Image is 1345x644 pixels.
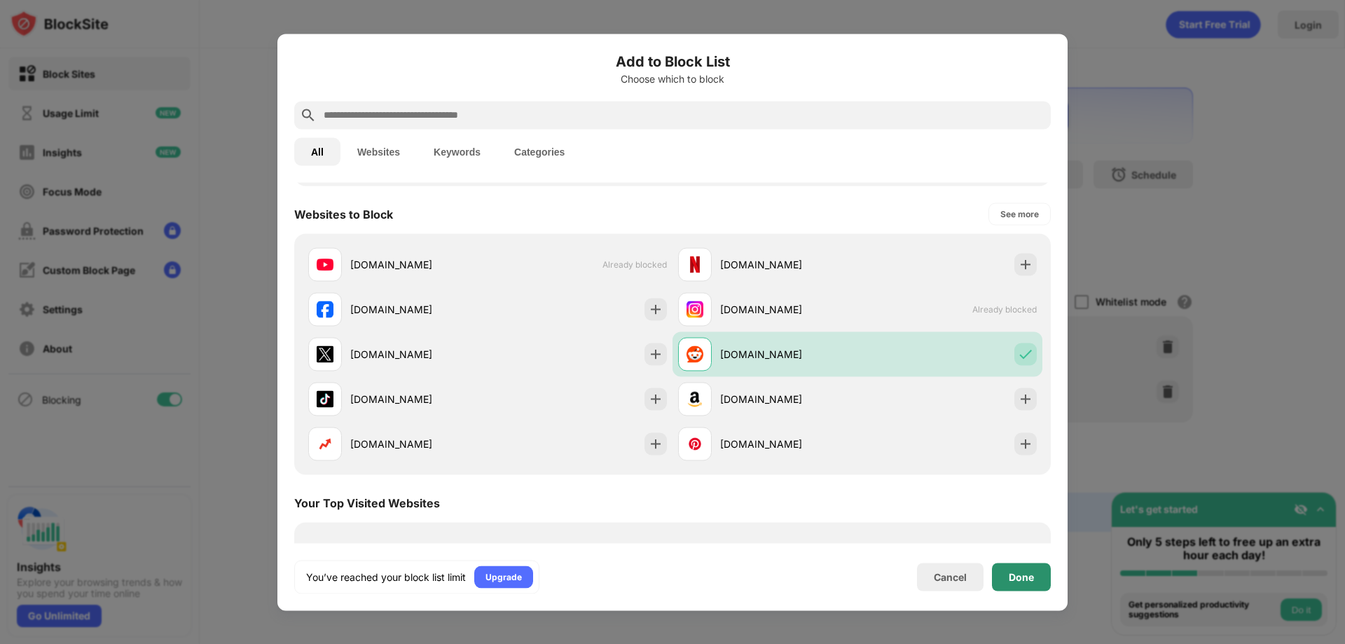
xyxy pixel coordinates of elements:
[350,302,488,317] div: [DOMAIN_NAME]
[350,437,488,451] div: [DOMAIN_NAME]
[687,345,703,362] img: favicons
[300,107,317,123] img: search.svg
[350,347,488,362] div: [DOMAIN_NAME]
[602,259,667,270] span: Already blocked
[720,437,857,451] div: [DOMAIN_NAME]
[317,345,333,362] img: favicons
[485,570,522,584] div: Upgrade
[497,137,581,165] button: Categories
[687,301,703,317] img: favicons
[417,137,497,165] button: Keywords
[972,304,1037,315] span: Already blocked
[317,435,333,452] img: favicons
[687,256,703,273] img: favicons
[294,73,1051,84] div: Choose which to block
[294,207,393,221] div: Websites to Block
[294,50,1051,71] h6: Add to Block List
[720,257,857,272] div: [DOMAIN_NAME]
[294,495,440,509] div: Your Top Visited Websites
[687,390,703,407] img: favicons
[317,256,333,273] img: favicons
[306,570,466,584] div: You’ve reached your block list limit
[720,347,857,362] div: [DOMAIN_NAME]
[720,392,857,406] div: [DOMAIN_NAME]
[340,137,417,165] button: Websites
[1000,207,1039,221] div: See more
[317,301,333,317] img: favicons
[934,571,967,583] div: Cancel
[350,257,488,272] div: [DOMAIN_NAME]
[639,539,706,606] img: personal-suggestions.svg
[317,390,333,407] img: favicons
[294,137,340,165] button: All
[687,435,703,452] img: favicons
[1009,571,1034,582] div: Done
[720,302,857,317] div: [DOMAIN_NAME]
[350,392,488,406] div: [DOMAIN_NAME]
